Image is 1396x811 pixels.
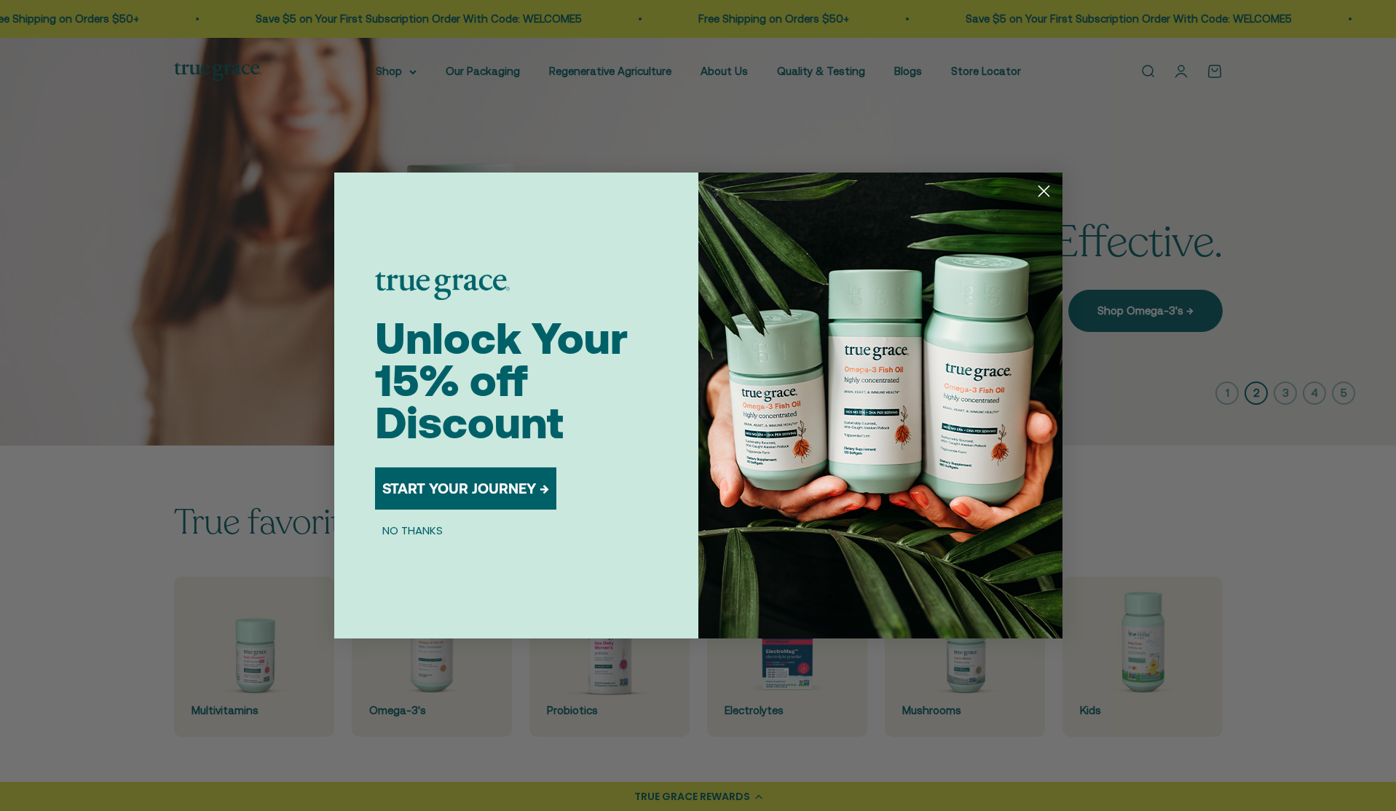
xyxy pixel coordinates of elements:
[375,467,556,510] button: START YOUR JOURNEY →
[375,521,450,539] button: NO THANKS
[698,173,1062,638] img: 098727d5-50f8-4f9b-9554-844bb8da1403.jpeg
[375,272,510,300] img: logo placeholder
[375,313,628,448] span: Unlock Your 15% off Discount
[1031,178,1057,204] button: Close dialog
